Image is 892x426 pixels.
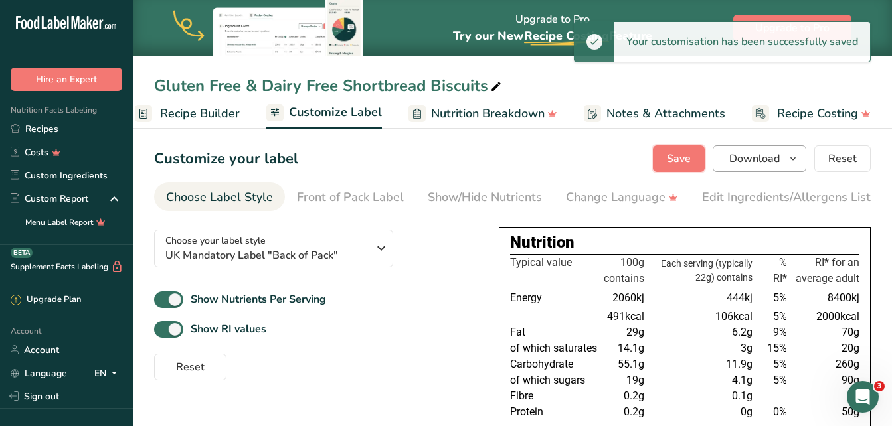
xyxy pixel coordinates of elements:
th: Each serving (typically 22g) contains [647,255,755,287]
span: 0.2g [624,390,644,402]
div: Gluten Free & Dairy Free Shortbread Biscuits [154,74,504,98]
span: 55.1g [618,358,644,370]
button: Upgrade to Pro [733,15,851,41]
td: Fat [510,324,601,340]
button: Hire an Expert [11,68,122,91]
td: 8400kj [790,287,859,309]
button: Download [713,145,806,172]
span: Reset [176,359,205,375]
td: 50g [790,404,859,420]
div: Choose Label Style [166,188,273,206]
span: 0.1g [732,390,753,402]
td: of which saturates [510,340,601,356]
span: Recipe Builder [160,105,240,123]
div: BETA [11,248,33,258]
span: Nutrition Breakdown [431,105,545,123]
th: 100g contains [601,255,647,287]
div: Upgrade to Pro [453,1,652,56]
span: Choose your label style [165,234,266,248]
span: 4.1g [732,374,753,386]
div: Nutrition [510,230,859,254]
span: 3 [874,381,885,391]
span: 5% [773,374,787,386]
td: 2000kcal [790,309,859,324]
div: EN [94,365,122,381]
span: 5% [773,310,787,322]
span: 2060kj [612,291,644,304]
span: 444kj [727,291,753,304]
span: 14.1g [618,342,644,354]
span: 5% [773,358,787,370]
a: Recipe Builder [135,99,240,129]
h1: Customize your label [154,148,298,170]
a: Recipe Costing [752,99,871,129]
div: Your customisation has been successfully saved [614,22,870,62]
div: Edit Ingredients/Allergens List [702,188,871,206]
td: 20g [790,340,859,356]
td: Carbohydrate [510,356,601,372]
span: 491kcal [607,310,644,322]
span: Recipe Costing [524,28,609,44]
button: Reset [154,354,226,380]
div: Change Language [566,188,678,206]
b: Show RI values [191,322,266,336]
span: 6.2g [732,326,753,338]
td: 90g [790,372,859,388]
span: 9% [773,326,787,338]
td: Fibre [510,388,601,404]
span: Reset [828,151,857,167]
span: 0% [773,405,787,418]
span: Save [667,151,691,167]
span: Upgrade to Pro [755,20,830,36]
div: Front of Pack Label [297,188,404,206]
span: UK Mandatory Label "Back of Pack" [165,248,368,263]
td: 260g [790,356,859,372]
div: Upgrade Plan [11,293,81,307]
th: Typical value [510,255,601,287]
span: RI* for an average adult [796,256,859,285]
a: Language [11,362,67,385]
span: Customize Label [289,104,382,121]
span: 15% [767,342,787,354]
span: 29g [626,326,644,338]
a: Nutrition Breakdown [408,99,557,129]
button: Save [653,145,705,172]
td: Protein [510,404,601,420]
span: 19g [626,374,644,386]
span: 5% [773,291,787,304]
iframe: Intercom live chat [847,381,879,413]
span: 0.2g [624,405,644,418]
span: 11.9g [726,358,753,370]
div: Show/Hide Nutrients [428,188,542,206]
span: Try our New Feature [453,28,652,44]
span: Notes & Attachments [606,105,725,123]
span: 106kcal [715,310,753,322]
span: Download [729,151,780,167]
td: Energy [510,287,601,309]
td: of which sugars [510,372,601,388]
td: 70g [790,324,859,340]
span: 3g [741,342,753,354]
a: Notes & Attachments [584,99,725,129]
span: Recipe Costing [777,105,858,123]
a: Customize Label [266,98,382,129]
button: Choose your label style UK Mandatory Label "Back of Pack" [154,230,393,267]
b: Show Nutrients Per Serving [191,292,326,307]
button: Reset [814,145,871,172]
span: % RI* [773,256,787,285]
div: Custom Report [11,192,88,206]
span: 0g [741,405,753,418]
